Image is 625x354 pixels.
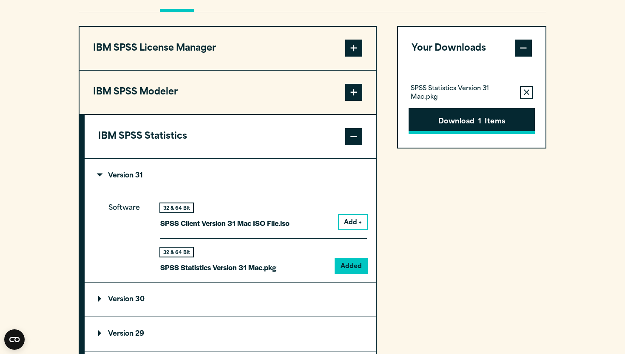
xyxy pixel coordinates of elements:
p: Version 29 [98,331,144,337]
p: Version 31 [98,172,143,179]
summary: Version 30 [85,283,376,317]
button: Your Downloads [398,27,545,70]
summary: Version 31 [85,159,376,193]
button: Download1Items [409,108,535,134]
button: IBM SPSS Statistics [85,115,376,158]
span: 1 [478,117,481,128]
div: 32 & 64 Bit [160,203,193,212]
div: Your Downloads [398,70,545,148]
p: SPSS Statistics Version 31 Mac.pkg [411,85,513,102]
div: 32 & 64 Bit [160,248,193,257]
button: IBM SPSS Modeler [80,71,376,114]
p: Software [108,202,147,266]
summary: Version 29 [85,317,376,351]
p: SPSS Client Version 31 Mac ISO File.iso [160,217,290,229]
button: IBM SPSS License Manager [80,27,376,70]
p: Version 30 [98,296,145,303]
button: Added [335,259,367,273]
p: SPSS Statistics Version 31 Mac.pkg [160,261,276,274]
button: Open CMP widget [4,329,25,350]
button: Add + [339,215,367,229]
